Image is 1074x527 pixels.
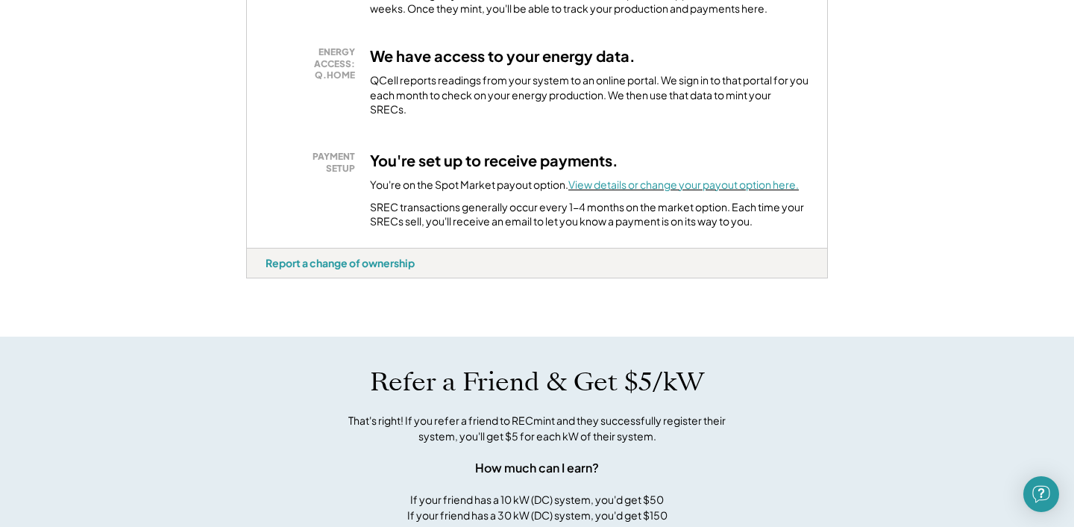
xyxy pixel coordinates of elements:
[568,178,799,191] a: View details or change your payout option here.
[370,46,635,66] h3: We have access to your energy data.
[370,200,808,229] div: SREC transactions generally occur every 1-4 months on the market option. Each time your SRECs sel...
[273,46,355,81] div: ENERGY ACCESS: Q.HOME
[475,459,599,477] div: How much can I earn?
[370,178,799,193] div: You're on the Spot Market payout option.
[246,278,295,284] div: sj2xjxf5 - VA Distributed
[370,151,618,170] h3: You're set up to receive payments.
[332,413,742,444] div: That's right! If you refer a friend to RECmint and they successfully register their system, you'l...
[407,492,668,523] div: If your friend has a 10 kW (DC) system, you'd get $50 If your friend has a 30 kW (DC) system, you...
[266,256,415,269] div: Report a change of ownership
[1023,476,1059,512] div: Open Intercom Messenger
[370,73,808,117] div: QCell reports readings from your system to an online portal. We sign in to that portal for you ea...
[370,367,704,398] h1: Refer a Friend & Get $5/kW
[273,151,355,174] div: PAYMENT SETUP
